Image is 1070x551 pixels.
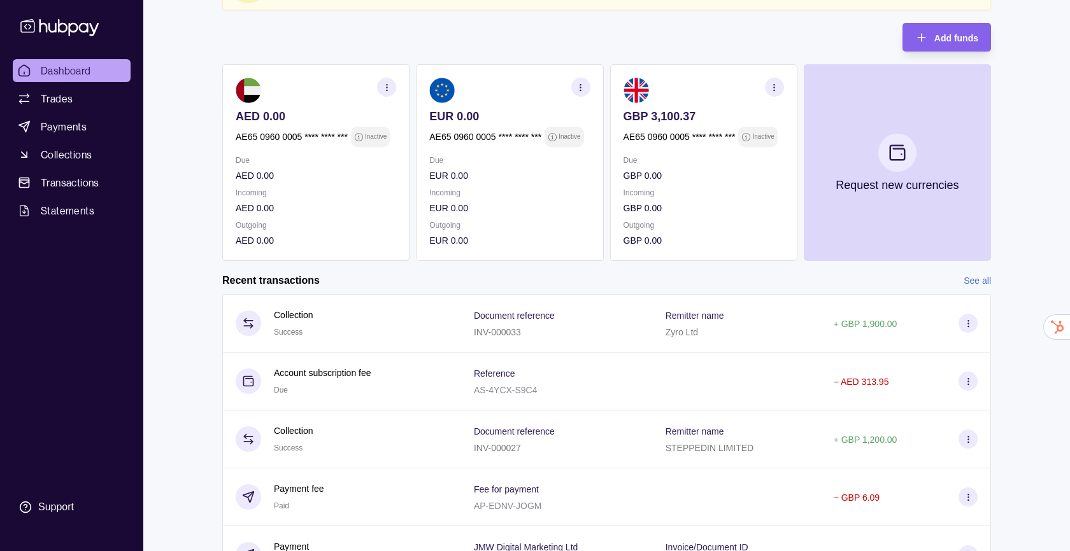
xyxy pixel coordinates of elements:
a: Dashboard [13,59,131,82]
p: Collection [274,424,313,438]
img: gb [624,78,649,103]
button: Add funds [902,23,991,52]
p: EUR 0.00 [429,201,590,215]
div: Support [38,500,74,514]
p: Document reference [474,426,555,436]
a: Trades [13,87,131,110]
p: Incoming [236,186,396,200]
span: Transactions [41,175,99,190]
p: − GBP 6.09 [834,492,880,503]
p: Zyro Ltd [666,327,698,337]
p: INV-000033 [474,327,521,337]
a: Support [13,494,131,520]
p: Inactive [752,130,774,144]
p: GBP 0.00 [624,201,784,215]
a: Collections [13,143,131,166]
h2: Recent transactions [222,274,320,288]
img: ae [236,78,261,103]
p: Collection [274,308,313,322]
span: Add funds [934,33,978,43]
p: Fee for payment [474,484,539,494]
p: Payment fee [274,482,324,496]
p: Reference [474,368,515,379]
p: EUR 0.00 [429,169,590,183]
p: Inactive [559,130,580,144]
p: GBP 3,100.37 [624,109,784,123]
p: Outgoing [429,218,590,232]
span: Paid [274,501,289,510]
p: GBP 0.00 [624,169,784,183]
p: Document reference [474,310,555,321]
span: Trades [41,91,73,106]
p: Incoming [624,186,784,200]
p: AED 0.00 [236,234,396,248]
p: AS-4YCX-S9C4 [474,385,538,395]
span: Due [274,386,288,394]
p: Due [236,153,396,167]
p: EUR 0.00 [429,109,590,123]
p: Due [429,153,590,167]
p: Inactive [365,130,387,144]
span: Success [274,443,303,452]
p: Outgoing [624,218,784,232]
a: Payments [13,115,131,138]
span: Collections [41,147,92,162]
a: Transactions [13,171,131,194]
p: Request new currencies [836,178,959,192]
span: Dashboard [41,63,91,78]
p: Remitter name [666,310,724,321]
span: Statements [41,203,94,218]
a: Statements [13,199,131,222]
p: INV-000027 [474,443,521,453]
p: + GBP 1,900.00 [834,319,897,329]
p: Incoming [429,186,590,200]
p: + GBP 1,200.00 [834,435,897,445]
p: Outgoing [236,218,396,232]
p: STEPPEDIN LIMITED [666,443,753,453]
p: AP-EDNV-JOGM [474,501,542,511]
p: AED 0.00 [236,109,396,123]
span: Payments [41,119,87,134]
p: GBP 0.00 [624,234,784,248]
p: Due [624,153,784,167]
p: Remitter name [666,426,724,436]
img: eu [429,78,455,103]
p: AED 0.00 [236,169,396,183]
p: EUR 0.00 [429,234,590,248]
button: Request new currencies [804,64,991,261]
a: See all [964,274,991,288]
p: AED 0.00 [236,201,396,215]
p: − AED 313.95 [834,377,889,387]
span: Success [274,328,303,337]
p: Account subscription fee [274,366,371,380]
